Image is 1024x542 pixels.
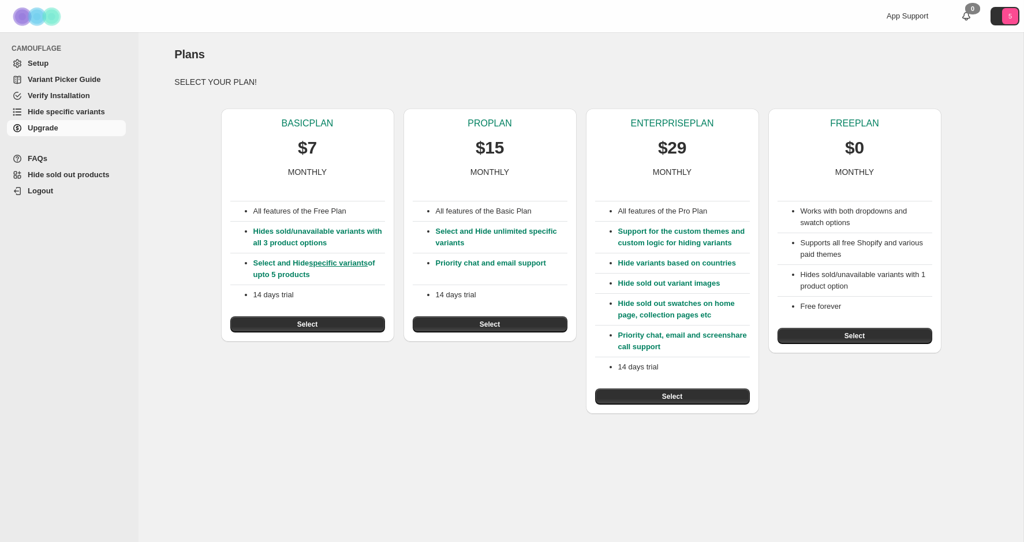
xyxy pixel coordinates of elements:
p: Select and Hide of upto 5 products [253,257,385,281]
p: $7 [298,136,317,159]
p: MONTHLY [835,166,874,178]
li: Hides sold/unavailable variants with 1 product option [801,269,932,292]
p: 14 days trial [436,289,567,301]
span: Select [297,320,317,329]
span: Plans [174,48,204,61]
p: BASIC PLAN [282,118,334,129]
li: Works with both dropdowns and swatch options [801,205,932,229]
p: $0 [845,136,864,159]
a: Verify Installation [7,88,126,104]
span: CAMOUFLAGE [12,44,130,53]
p: Support for the custom themes and custom logic for hiding variants [618,226,750,249]
p: 14 days trial [618,361,750,373]
p: Priority chat, email and screenshare call support [618,330,750,353]
button: Select [230,316,385,332]
button: Avatar with initials 5 [991,7,1019,25]
a: Hide specific variants [7,104,126,120]
p: 14 days trial [253,289,385,301]
a: Upgrade [7,120,126,136]
li: Supports all free Shopify and various paid themes [801,237,932,260]
span: Verify Installation [28,91,90,100]
p: Hide sold out swatches on home page, collection pages etc [618,298,750,321]
span: Logout [28,186,53,195]
p: Priority chat and email support [436,257,567,281]
p: Hide sold out variant images [618,278,750,289]
p: MONTHLY [470,166,509,178]
span: Variant Picker Guide [28,75,100,84]
p: All features of the Basic Plan [436,205,567,217]
span: Select [844,331,865,341]
p: FREE PLAN [830,118,879,129]
span: Hide sold out products [28,170,110,179]
p: SELECT YOUR PLAN! [174,76,987,88]
a: Hide sold out products [7,167,126,183]
p: ENTERPRISE PLAN [630,118,713,129]
span: FAQs [28,154,47,163]
p: All features of the Pro Plan [618,205,750,217]
span: Select [480,320,500,329]
p: $15 [476,136,504,159]
button: Select [413,316,567,332]
a: FAQs [7,151,126,167]
text: 5 [1008,13,1012,20]
a: Variant Picker Guide [7,72,126,88]
div: 0 [965,3,980,14]
button: Select [778,328,932,344]
span: Select [662,392,682,401]
a: 0 [961,10,972,22]
a: specific variants [309,259,368,267]
p: All features of the Free Plan [253,205,385,217]
li: Free forever [801,301,932,312]
p: Hide variants based on countries [618,257,750,269]
span: Upgrade [28,124,58,132]
p: Select and Hide unlimited specific variants [436,226,567,249]
p: PRO PLAN [468,118,511,129]
span: Hide specific variants [28,107,105,116]
a: Logout [7,183,126,199]
p: Hides sold/unavailable variants with all 3 product options [253,226,385,249]
p: $29 [658,136,686,159]
a: Setup [7,55,126,72]
img: Camouflage [9,1,67,32]
span: Setup [28,59,48,68]
button: Select [595,388,750,405]
p: MONTHLY [653,166,692,178]
span: App Support [887,12,928,20]
p: MONTHLY [288,166,327,178]
span: Avatar with initials 5 [1002,8,1018,24]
